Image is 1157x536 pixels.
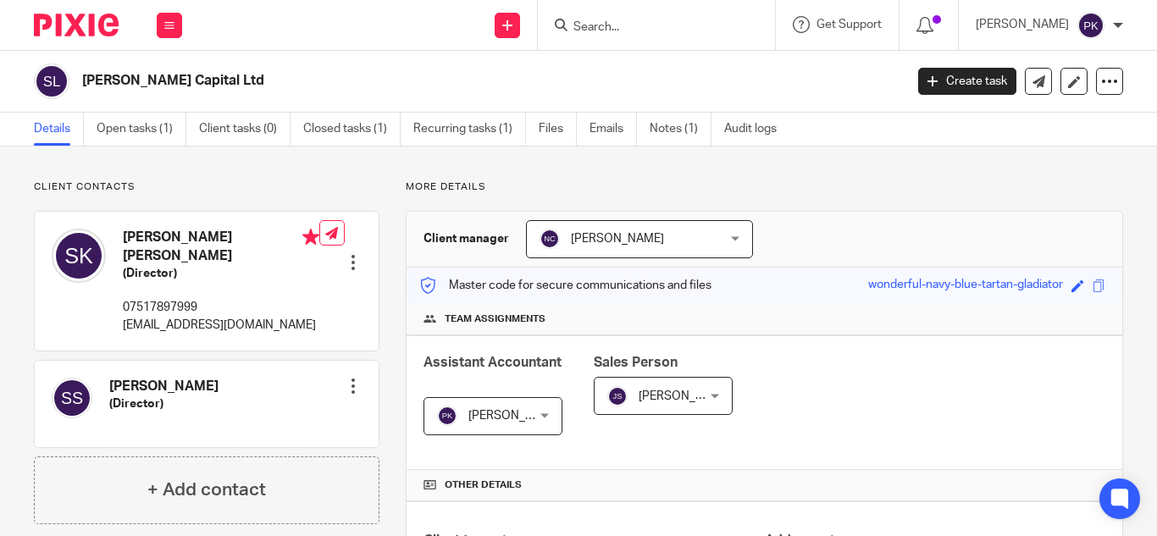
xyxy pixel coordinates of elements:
[109,395,219,412] h5: (Director)
[123,299,319,316] p: 07517897999
[97,113,186,146] a: Open tasks (1)
[413,113,526,146] a: Recurring tasks (1)
[199,113,291,146] a: Client tasks (0)
[302,229,319,246] i: Primary
[445,478,522,492] span: Other details
[52,229,106,283] img: svg%3E
[34,180,379,194] p: Client contacts
[423,356,562,369] span: Assistant Accountant
[650,113,711,146] a: Notes (1)
[445,312,545,326] span: Team assignments
[34,64,69,99] img: svg%3E
[109,378,219,395] h4: [PERSON_NAME]
[539,113,577,146] a: Files
[639,390,732,402] span: [PERSON_NAME]
[419,277,711,294] p: Master code for secure communications and files
[34,14,119,36] img: Pixie
[123,265,319,282] h5: (Director)
[976,16,1069,33] p: [PERSON_NAME]
[468,410,562,422] span: [PERSON_NAME]
[571,233,664,245] span: [PERSON_NAME]
[594,356,678,369] span: Sales Person
[147,477,266,503] h4: + Add contact
[817,19,882,30] span: Get Support
[423,230,509,247] h3: Client manager
[52,378,92,418] img: svg%3E
[34,113,84,146] a: Details
[82,72,731,90] h2: [PERSON_NAME] Capital Ltd
[868,276,1063,296] div: wonderful-navy-blue-tartan-gladiator
[590,113,637,146] a: Emails
[123,229,319,265] h4: [PERSON_NAME] [PERSON_NAME]
[607,386,628,406] img: svg%3E
[1077,12,1104,39] img: svg%3E
[123,317,319,334] p: [EMAIL_ADDRESS][DOMAIN_NAME]
[540,229,560,249] img: svg%3E
[303,113,401,146] a: Closed tasks (1)
[724,113,789,146] a: Audit logs
[572,20,724,36] input: Search
[406,180,1123,194] p: More details
[918,68,1016,95] a: Create task
[437,406,457,426] img: svg%3E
